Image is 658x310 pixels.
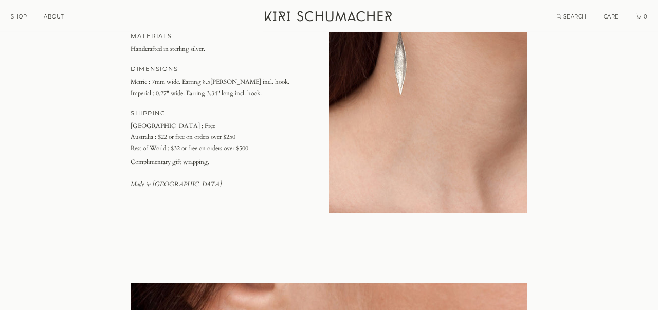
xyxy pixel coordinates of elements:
a: Cart [636,13,648,20]
span: [GEOGRAPHIC_DATA] : Free Australia : $22 or free on orders over $250 Rest of World : $32 or free ... [131,122,248,152]
a: Search [557,13,587,20]
a: SHOP [11,13,27,20]
h4: MATERIALS [131,31,297,42]
a: CARE [604,13,619,20]
span: SEARCH [563,13,587,20]
span: Complimentary gift wrapping. [131,157,297,168]
p: Handcrafted in sterling silver. [131,44,297,55]
h4: DIMENSIONS [131,64,297,75]
p: Metric : 7mm wide. Earring 8.5[PERSON_NAME] incl. hook. Imperial : 0.27" wide. Earring 3.34" long... [131,77,297,99]
span: 0 [643,13,648,20]
h4: SHIPPING [131,108,297,119]
em: Made in [GEOGRAPHIC_DATA]. [131,180,223,188]
a: Kiri Schumacher Home [259,5,400,31]
a: ABOUT [44,13,64,20]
